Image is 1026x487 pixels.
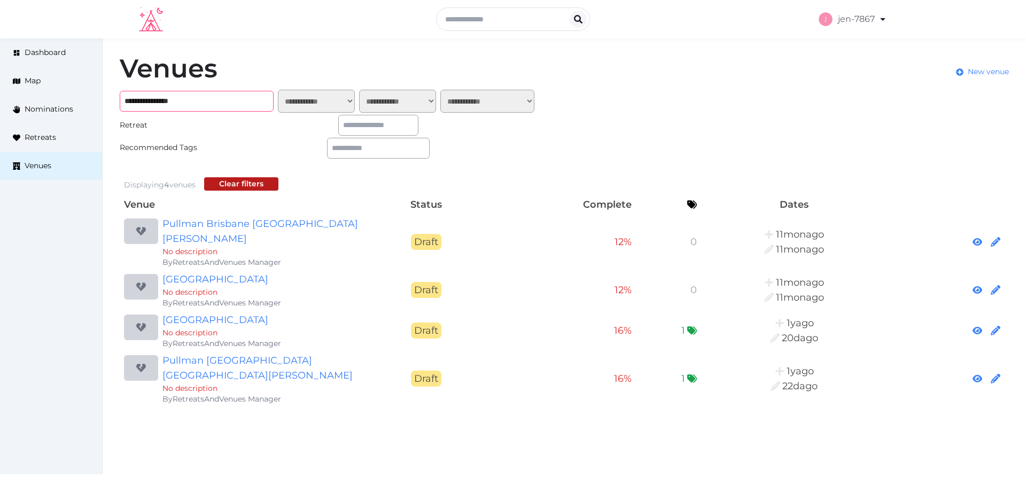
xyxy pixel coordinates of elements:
[162,353,368,383] a: Pullman [GEOGRAPHIC_DATA] [GEOGRAPHIC_DATA][PERSON_NAME]
[162,297,368,308] div: By RetreatsAndVenues Manager
[690,236,697,248] span: 0
[162,383,217,393] span: No description
[776,292,824,303] span: 8:27PM, October 10th, 2024
[614,325,632,336] span: 16 %
[411,323,441,339] span: Draft
[25,132,56,143] span: Retreats
[615,284,632,296] span: 12 %
[411,234,441,250] span: Draft
[615,236,632,248] span: 12 %
[701,195,887,214] th: Dates
[787,317,814,329] span: 9:13PM, March 8th, 2024
[162,338,368,349] div: By RetreatsAndVenues Manager
[162,257,368,268] div: By RetreatsAndVenues Manager
[124,179,196,191] div: Displaying venues
[411,282,441,298] span: Draft
[481,195,636,214] th: Complete
[782,332,818,344] span: 8:50AM, August 8th, 2025
[25,160,51,171] span: Venues
[776,243,824,255] span: 7:08PM, October 11th, 2024
[25,104,73,115] span: Nominations
[819,4,887,34] a: jen-7867
[162,272,368,287] a: [GEOGRAPHIC_DATA]
[787,365,814,377] span: 9:03PM, March 8th, 2024
[776,229,824,240] span: 7:08PM, October 11th, 2024
[681,371,685,386] span: 1
[162,328,217,337] span: No description
[219,178,263,190] div: Clear filters
[162,247,217,256] span: No description
[120,142,222,153] div: Recommended Tags
[956,66,1009,77] a: New venue
[372,195,481,214] th: Status
[25,75,41,87] span: Map
[162,216,368,246] a: Pullman Brisbane [GEOGRAPHIC_DATA][PERSON_NAME]
[120,120,222,131] div: Retreat
[681,323,685,338] span: 1
[162,312,368,327] a: [GEOGRAPHIC_DATA]
[120,56,217,81] h1: Venues
[25,47,66,58] span: Dashboard
[614,373,632,384] span: 16 %
[162,394,368,404] div: By RetreatsAndVenues Manager
[120,195,372,214] th: Venue
[776,277,824,288] span: 8:27PM, October 10th, 2024
[411,371,441,387] span: Draft
[204,177,278,191] button: Clear filters
[968,66,1009,77] span: New venue
[164,180,169,190] span: 4
[690,284,697,296] span: 0
[782,380,818,392] span: 6:53PM, August 6th, 2025
[162,287,217,297] span: No description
